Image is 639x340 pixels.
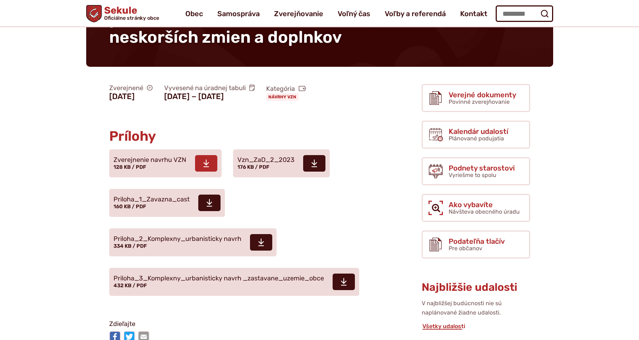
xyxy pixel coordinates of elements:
span: Podateľňa tlačív [449,237,505,245]
a: Samospráva [217,4,260,24]
a: Podateľňa tlačív Pre občanov [422,230,530,259]
span: 432 KB / PDF [114,283,147,289]
span: Povinné zverejňovanie [449,98,510,105]
figcaption: [DATE] − [DATE] [164,92,255,101]
a: Vzn_ZaD_2_2023 176 KB / PDF [233,149,330,177]
span: Vyvesené na úradnej tabuli [164,84,255,92]
span: 160 KB / PDF [114,204,146,210]
figcaption: [DATE] [109,92,153,101]
span: Zverejnenie navrhu VZN [114,157,186,164]
p: V najbližšej budúcnosti nie sú naplánované žiadne udalosti. [422,299,530,318]
a: Priloha_2_Komplexny_urbanisticky navrh 334 KB / PDF [109,228,277,256]
a: Všetky udalosti [422,323,466,330]
span: Zverejnené [109,84,153,92]
span: 176 KB / PDF [237,164,269,170]
a: Návrhy VZN [266,93,298,101]
span: Podnety starostovi [449,164,515,172]
span: 334 KB / PDF [114,243,147,249]
a: Priloha_3_Komplexny_urbanisticky navrh _zastavane_uzemie_obce 432 KB / PDF [109,268,359,296]
span: Oficiálne stránky obce [104,15,159,20]
a: Podnety starostovi Vyriešme to spolu [422,157,530,185]
a: Voľný čas [338,4,370,24]
span: Ako vybavíte [449,201,520,209]
a: Priloha_1_Zavazna_cast 160 KB / PDF [109,189,225,217]
a: Kalendár udalostí Plánované podujatia [422,121,530,149]
span: Priloha_1_Zavazna_cast [114,196,190,203]
h2: Prílohy [109,129,364,144]
span: Vzn_ZaD_2_2023 [237,157,295,164]
span: Návšteva obecného úradu [449,208,520,215]
span: Sekule [102,6,159,21]
a: Obec [185,4,203,24]
a: Logo Sekule, prejsť na domovskú stránku. [86,5,159,22]
img: Prejsť na domovskú stránku [86,5,102,22]
span: Priloha_2_Komplexny_urbanisticky navrh [114,236,241,243]
a: Zverejňovanie [274,4,323,24]
a: Verejné dokumenty Povinné zverejňovanie [422,84,530,112]
a: Zverejnenie navrhu VZN 128 KB / PDF [109,149,222,177]
span: Kategória [266,85,306,93]
span: Plánované podujatia [449,135,504,142]
a: Voľby a referendá [385,4,446,24]
span: 128 KB / PDF [114,164,146,170]
h3: Najbližšie udalosti [422,281,530,293]
span: Pre občanov [449,245,482,252]
a: Kontakt [460,4,487,24]
span: Verejné dokumenty [449,91,516,99]
span: Kalendár udalostí [449,127,508,135]
p: Zdieľajte [109,319,364,330]
span: Vyriešme to spolu [449,172,496,178]
span: Priloha_3_Komplexny_urbanisticky navrh _zastavane_uzemie_obce [114,275,324,282]
a: Ako vybavíte Návšteva obecného úradu [422,194,530,222]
